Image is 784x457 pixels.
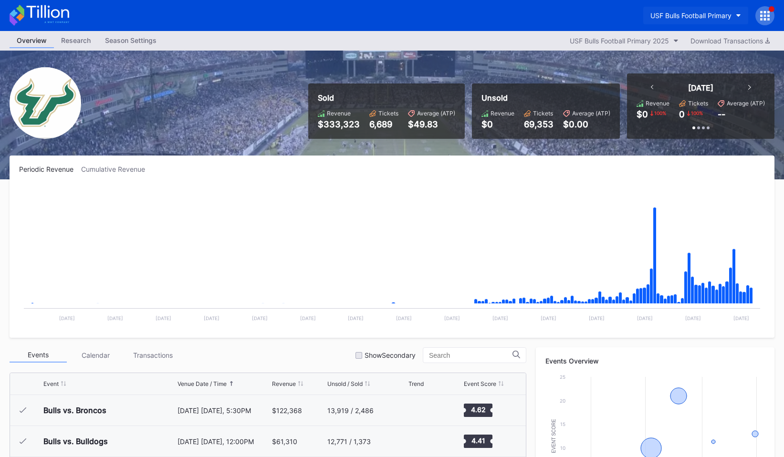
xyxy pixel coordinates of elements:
[560,421,565,427] text: 15
[563,119,610,129] div: $0.00
[272,380,296,387] div: Revenue
[733,315,749,321] text: [DATE]
[408,380,424,387] div: Trend
[43,380,59,387] div: Event
[481,119,514,129] div: $0
[545,357,765,365] div: Events Overview
[378,110,398,117] div: Tickets
[690,109,704,117] div: 100 %
[718,109,725,119] div: --
[650,11,732,20] div: USF Bulls Football Primary
[54,33,98,48] a: Research
[464,380,496,387] div: Event Score
[327,110,351,117] div: Revenue
[408,119,455,129] div: $49.83
[107,315,123,321] text: [DATE]
[67,348,124,363] div: Calendar
[690,37,770,45] div: Download Transactions
[560,398,565,404] text: 20
[653,109,667,117] div: 100 %
[481,93,610,103] div: Unsold
[589,315,605,321] text: [DATE]
[369,119,398,129] div: 6,689
[408,429,437,453] svg: Chart title
[156,315,171,321] text: [DATE]
[10,348,67,363] div: Events
[43,436,108,446] div: Bulls vs. Bulldogs
[19,165,81,173] div: Periodic Revenue
[272,406,302,415] div: $122,368
[54,33,98,47] div: Research
[679,109,685,119] div: 0
[560,374,565,380] text: 25
[570,37,669,45] div: USF Bulls Football Primary 2025
[524,119,554,129] div: 69,353
[637,109,648,119] div: $0
[365,351,416,359] div: Show Secondary
[10,67,81,139] img: USF_Bulls_Football_Primary.png
[272,437,297,446] div: $61,310
[178,437,270,446] div: [DATE] [DATE], 12:00PM
[646,100,669,107] div: Revenue
[471,436,485,445] text: 4.41
[685,315,701,321] text: [DATE]
[300,315,316,321] text: [DATE]
[348,315,364,321] text: [DATE]
[81,165,153,173] div: Cumulative Revenue
[19,185,765,328] svg: Chart title
[396,315,412,321] text: [DATE]
[204,315,220,321] text: [DATE]
[43,405,106,415] div: Bulls vs. Broncos
[551,419,556,453] text: Event Score
[572,110,610,117] div: Average (ATP)
[429,352,512,359] input: Search
[327,406,374,415] div: 13,919 / 2,486
[408,398,437,422] svg: Chart title
[327,380,363,387] div: Unsold / Sold
[643,7,748,24] button: USF Bulls Football Primary
[10,33,54,48] a: Overview
[565,34,683,47] button: USF Bulls Football Primary 2025
[560,445,565,451] text: 10
[178,406,270,415] div: [DATE] [DATE], 5:30PM
[124,348,181,363] div: Transactions
[491,110,514,117] div: Revenue
[252,315,268,321] text: [DATE]
[98,33,164,48] a: Season Settings
[727,100,765,107] div: Average (ATP)
[178,380,227,387] div: Venue Date / Time
[318,93,455,103] div: Sold
[492,315,508,321] text: [DATE]
[318,119,360,129] div: $333,323
[533,110,553,117] div: Tickets
[688,83,713,93] div: [DATE]
[637,315,653,321] text: [DATE]
[686,34,774,47] button: Download Transactions
[541,315,556,321] text: [DATE]
[327,437,371,446] div: 12,771 / 1,373
[470,405,485,414] text: 4.62
[688,100,708,107] div: Tickets
[417,110,455,117] div: Average (ATP)
[444,315,460,321] text: [DATE]
[98,33,164,47] div: Season Settings
[59,315,75,321] text: [DATE]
